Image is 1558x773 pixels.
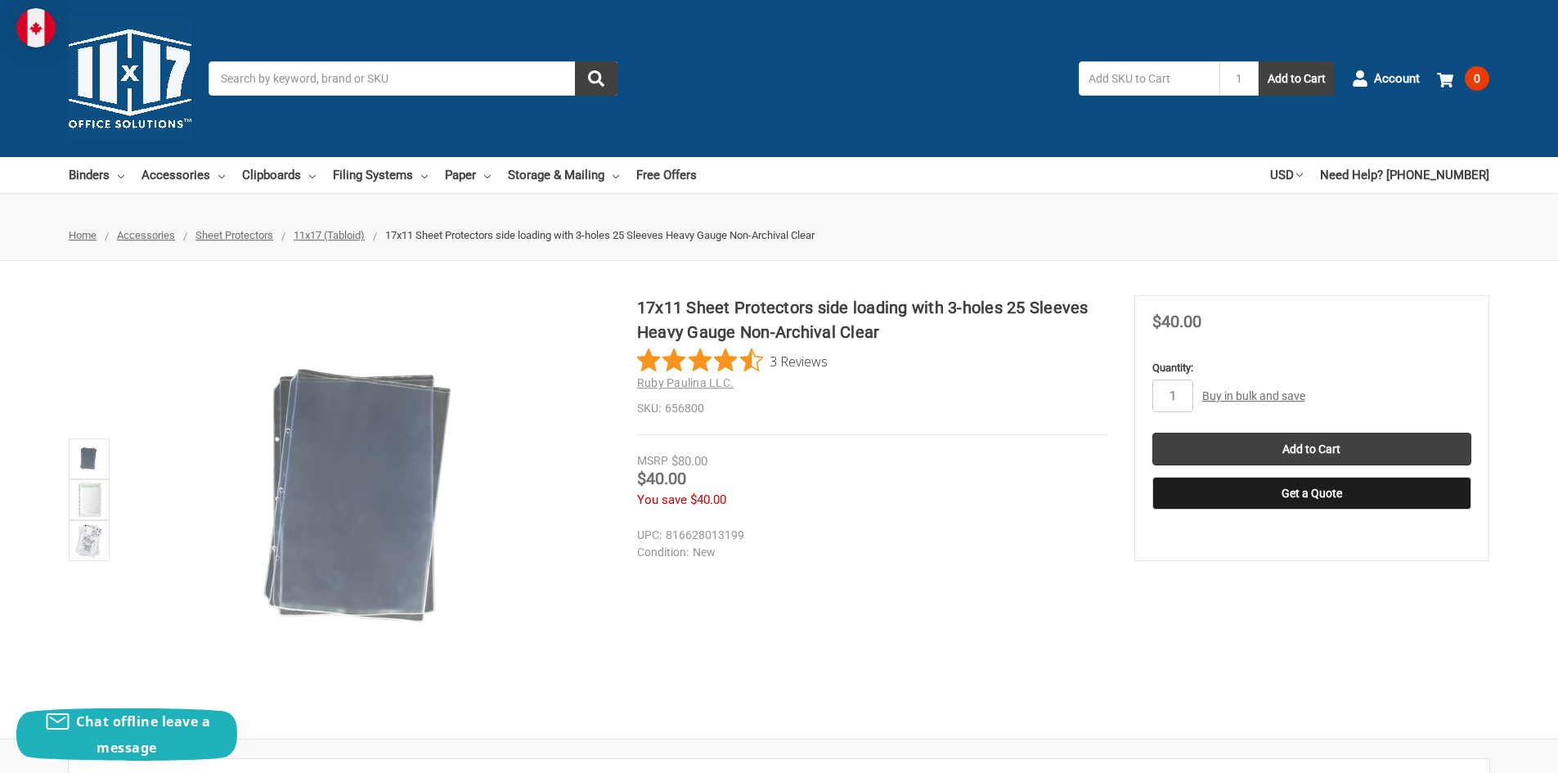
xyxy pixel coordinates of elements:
a: 0 [1437,57,1489,100]
a: Accessories [141,157,225,193]
a: Free Offers [636,157,697,193]
img: 17x11 Sheet Protectors side loading with 3-holes 25 Sleeves Heavy Gauge Non-Archival Clear [162,295,571,704]
a: Storage & Mailing [508,157,619,193]
button: Add to Cart [1259,61,1335,96]
dd: 816628013199 [637,527,1100,544]
a: Filing Systems [333,157,428,193]
div: MSRP [637,452,668,470]
a: Ruby Paulina LLC. [637,376,734,389]
input: Search by keyword, brand or SKU [209,61,617,96]
span: $40.00 [637,469,686,488]
dd: New [637,544,1100,561]
dt: Condition: [637,544,689,561]
button: Get a Quote [1152,477,1471,510]
img: 17x11 Sheet Protectors side loading with 3-holes 25 Sleeves Heavy Gauge Non-Archival Clear [71,441,107,477]
input: Add SKU to Cart [1079,61,1219,96]
dt: UPC: [637,527,662,544]
img: duty and tax information for Canada [16,8,56,47]
img: 17x11 Sheet Protectors side loading with 3-holes 25 Sleeves Heavy Gauge Non-Archival Clear [76,482,102,518]
label: Quantity: [1152,360,1471,376]
span: 0 [1465,66,1489,91]
a: 11x17 (Tabloid) [294,229,365,241]
button: Rated 4.7 out of 5 stars from 3 reviews. Jump to reviews. [637,348,828,373]
span: $40.00 [690,492,726,507]
h1: 17x11 Sheet Protectors side loading with 3-holes 25 Sleeves Heavy Gauge Non-Archival Clear [637,295,1107,344]
span: 3 Reviews [770,348,828,373]
img: 11x17 Sheet Protector Poly with holes on 11" side 556600 [71,523,107,559]
span: Account [1374,70,1420,88]
dt: SKU: [637,400,661,417]
img: 11x17.com [69,17,191,140]
span: $80.00 [671,454,707,469]
dd: 656800 [637,400,1107,417]
a: Need Help? [PHONE_NUMBER] [1320,157,1489,193]
input: Add to Cart [1152,433,1471,465]
a: Clipboards [242,157,316,193]
a: Paper [445,157,491,193]
span: 17x11 Sheet Protectors side loading with 3-holes 25 Sleeves Heavy Gauge Non-Archival Clear [385,229,815,241]
a: USD [1270,157,1303,193]
a: Sheet Protectors [195,229,273,241]
iframe: Google Customer Reviews [1423,729,1558,773]
button: Chat offline leave a message [16,708,237,761]
a: Buy in bulk and save [1202,389,1305,402]
span: $40.00 [1152,312,1201,331]
a: Binders [69,157,124,193]
a: Account [1352,57,1420,100]
a: Home [69,229,97,241]
a: Accessories [117,229,175,241]
span: You save [637,492,687,507]
span: Chat offline leave a message [76,712,210,757]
